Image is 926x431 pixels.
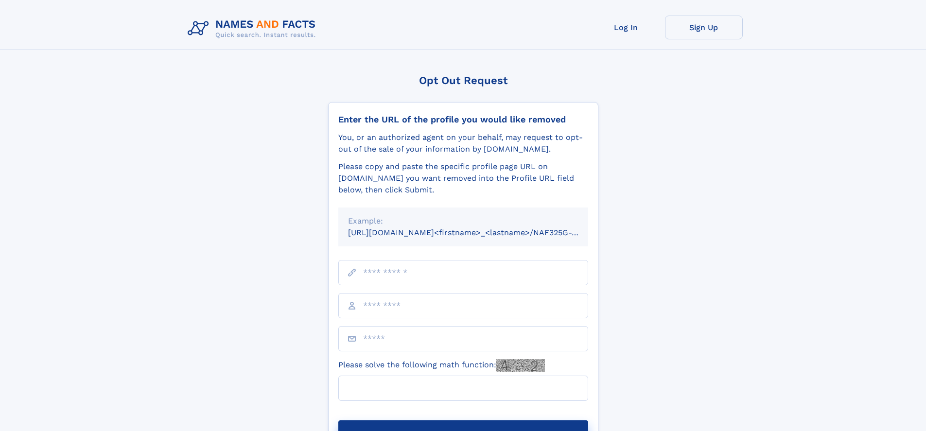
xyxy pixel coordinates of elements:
[338,161,588,196] div: Please copy and paste the specific profile page URL on [DOMAIN_NAME] you want removed into the Pr...
[348,215,578,227] div: Example:
[348,228,607,237] small: [URL][DOMAIN_NAME]<firstname>_<lastname>/NAF325G-xxxxxxxx
[665,16,743,39] a: Sign Up
[338,114,588,125] div: Enter the URL of the profile you would like removed
[184,16,324,42] img: Logo Names and Facts
[587,16,665,39] a: Log In
[328,74,598,86] div: Opt Out Request
[338,132,588,155] div: You, or an authorized agent on your behalf, may request to opt-out of the sale of your informatio...
[338,359,545,372] label: Please solve the following math function:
